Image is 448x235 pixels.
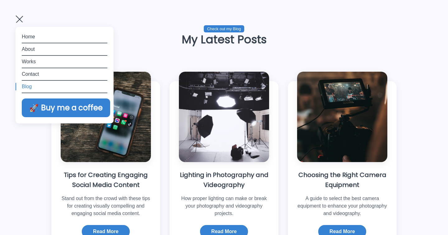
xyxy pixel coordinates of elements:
[22,46,107,53] a: About
[22,98,110,117] a: 🚀Buy me a coffee
[22,58,107,65] a: Works
[204,25,244,32] p: Check out my Blog
[22,70,107,78] a: Contact
[61,195,151,217] p: Stand out from the crowd with these tips for creating visually compelling and engaging social med...
[297,195,387,217] p: A guide to select the best camera equipment to enhance your photography and videography.
[22,33,107,41] a: Home
[180,170,268,189] a: Lighting in Photography and Videography
[298,170,386,189] a: Choosing the Right Camera Equipment
[22,83,107,90] a: Blog
[179,195,269,217] p: How proper lighting can make or break your photography and videography projects.
[64,170,148,189] a: Tips for Creating Engaging Social Media Content
[51,34,397,45] h2: My Latest Posts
